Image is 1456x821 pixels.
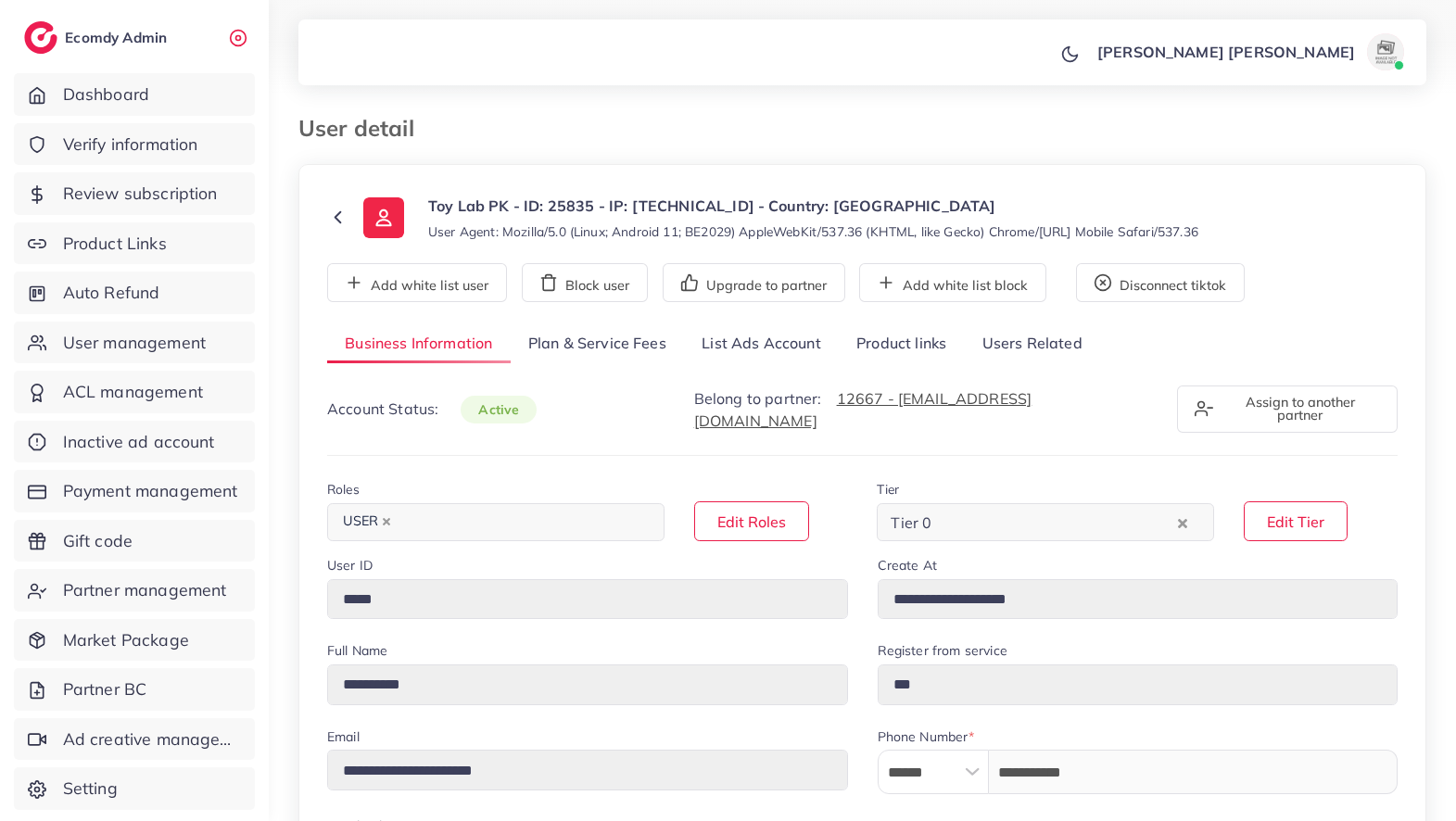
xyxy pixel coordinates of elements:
label: Roles [327,480,360,499]
label: Email [327,727,360,746]
a: Plan & Service Fees [511,324,684,364]
button: Assign to another partner [1177,385,1398,433]
a: Market Package [14,619,255,662]
span: Setting [63,777,118,801]
button: Block user [522,263,648,302]
a: List Ads Account [684,324,839,364]
p: [PERSON_NAME] [PERSON_NAME] [1097,41,1355,63]
label: User ID [327,556,373,575]
span: User management [63,331,206,355]
a: 12667 - [EMAIL_ADDRESS][DOMAIN_NAME] [694,389,1032,430]
input: Search for option [401,508,640,537]
span: Partner BC [63,677,147,701]
a: Gift code [14,520,255,562]
a: Auto Refund [14,272,255,314]
img: avatar [1367,33,1404,70]
a: Users Related [964,324,1099,364]
button: Deselect USER [382,517,391,526]
input: Search for option [937,508,1173,537]
a: Product Links [14,222,255,265]
a: logoEcomdy Admin [24,21,171,54]
span: Review subscription [63,182,218,206]
a: [PERSON_NAME] [PERSON_NAME]avatar [1087,33,1412,70]
img: logo [24,21,57,54]
button: Clear Selected [1178,512,1187,533]
h3: User detail [298,115,429,142]
a: Inactive ad account [14,421,255,463]
p: Belong to partner: [694,387,1156,432]
span: Market Package [63,628,189,652]
button: Disconnect tiktok [1076,263,1245,302]
span: active [461,396,537,423]
p: Toy Lab PK - ID: 25835 - IP: [TECHNICAL_ID] - Country: [GEOGRAPHIC_DATA] [428,195,1198,217]
span: Payment management [63,479,238,503]
span: Partner management [63,578,227,602]
span: Inactive ad account [63,430,215,454]
h2: Ecomdy Admin [65,29,171,46]
button: Add white list user [327,263,507,302]
span: Dashboard [63,82,149,107]
a: Product links [839,324,964,364]
div: Search for option [877,503,1214,541]
small: User Agent: Mozilla/5.0 (Linux; Android 11; BE2029) AppleWebKit/537.36 (KHTML, like Gecko) Chrome... [428,222,1198,241]
a: User management [14,322,255,364]
a: ACL management [14,371,255,413]
a: Business Information [327,324,511,364]
span: Tier 0 [887,509,935,537]
button: Add white list block [859,263,1046,302]
span: Ad creative management [63,727,241,752]
label: Register from service [878,641,1007,660]
img: ic-user-info.36bf1079.svg [363,197,404,238]
a: Partner BC [14,668,255,711]
a: Ad creative management [14,718,255,761]
span: Verify information [63,133,198,157]
button: Edit Roles [694,501,809,541]
a: Verify information [14,123,255,166]
a: Review subscription [14,172,255,215]
span: Product Links [63,232,167,256]
label: Phone Number [878,727,975,746]
a: Setting [14,767,255,810]
div: Search for option [327,503,665,541]
a: Dashboard [14,73,255,116]
label: Full Name [327,641,387,660]
span: ACL management [63,380,203,404]
span: Auto Refund [63,281,160,305]
button: Upgrade to partner [663,263,845,302]
a: Partner management [14,569,255,612]
span: USER [335,509,399,535]
p: Account Status: [327,398,537,421]
span: Gift code [63,529,133,553]
label: Tier [877,480,899,499]
button: Edit Tier [1244,501,1348,541]
a: Payment management [14,470,255,512]
label: Create At [878,556,937,575]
